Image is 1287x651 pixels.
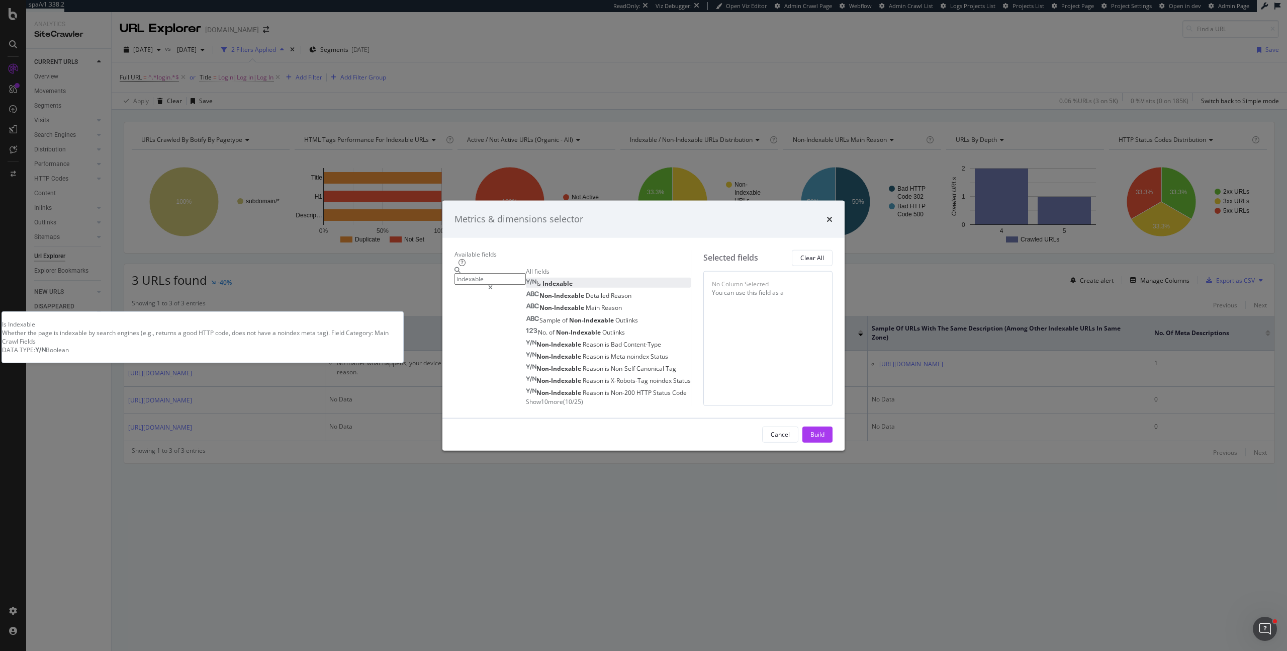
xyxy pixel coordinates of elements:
span: Non-Indexable [539,291,586,300]
span: X-Robots-Tag [611,376,650,385]
span: is [605,364,611,373]
span: Boolean [46,346,69,354]
span: is [605,352,611,361]
div: modal [442,201,845,451]
span: of [549,328,556,336]
span: No. [538,328,549,336]
span: Indexable [542,279,573,288]
span: Non-Indexable [556,328,602,336]
span: Reason [601,303,622,312]
span: Reason [583,376,605,385]
span: Non-Indexable [536,376,583,385]
span: noindex [627,352,651,361]
div: No Column Selected [712,279,769,288]
div: All fields [526,267,691,276]
span: Reason [583,388,605,397]
span: Bad [611,340,623,348]
span: Status [653,388,672,397]
iframe: Intercom live chat [1253,617,1277,641]
span: Status [651,352,668,361]
span: Non-Indexable [536,352,583,361]
div: Available fields [454,250,691,258]
span: Non-Self [611,364,636,373]
div: Selected fields [703,252,758,264]
div: Clear All [800,254,824,262]
span: Canonical [636,364,666,373]
span: Main [586,303,601,312]
span: Non-200 [611,388,636,397]
div: times [826,213,833,226]
span: Sample [539,315,562,324]
button: Clear All [792,250,833,266]
span: Tag [666,364,676,373]
span: Outlinks [615,315,638,324]
div: Is Indexable [2,320,403,329]
span: of [562,315,569,324]
span: DATA TYPE: [2,346,35,354]
span: Detailed [586,291,611,300]
span: Reason [583,364,605,373]
span: Content-Type [623,340,661,348]
span: Show 10 more [526,397,563,405]
div: Whether the page is indexable by search engines (e.g., returns a good HTTP code, does not have a ... [2,329,403,346]
div: Cancel [771,430,790,439]
button: Build [802,426,833,442]
span: is [605,340,611,348]
span: Meta [611,352,627,361]
span: Non-Indexable [536,364,583,373]
span: Outlinks [602,328,625,336]
span: Non-Indexable [569,315,615,324]
span: Reason [583,352,605,361]
span: Non-Indexable [536,340,583,348]
span: Code [672,388,687,397]
div: Build [810,430,824,439]
span: noindex [650,376,673,385]
span: Reason [583,340,605,348]
div: Metrics & dimensions selector [454,213,583,226]
span: Status [673,376,691,385]
span: ( 10 / 25 ) [563,397,583,405]
button: Cancel [762,426,798,442]
div: You can use this field as a [712,288,824,297]
input: Search by field name [454,273,526,285]
span: Non-Indexable [539,303,586,312]
span: Reason [611,291,631,300]
span: Is [536,279,542,288]
span: HTTP [636,388,653,397]
span: is [605,376,611,385]
span: is [605,388,611,397]
span: Non-Indexable [536,388,583,397]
